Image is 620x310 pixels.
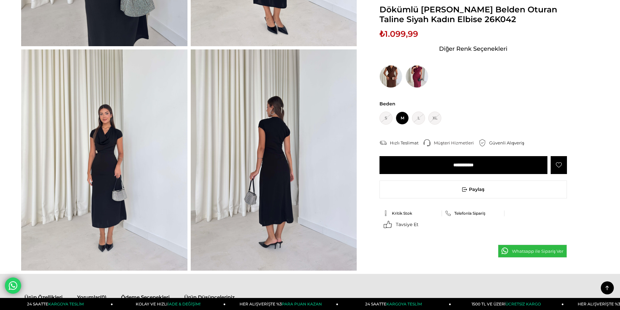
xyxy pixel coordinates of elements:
[396,112,409,125] span: M
[386,302,421,306] span: KARGOYA TESLİM
[551,156,567,174] a: Favorilere Ekle
[396,222,419,227] span: Tavsiye Et
[282,302,322,306] span: PARA PUAN KAZAN
[454,211,485,216] span: Telefonla Sipariş
[479,139,486,146] img: security.png
[412,112,425,125] span: L
[21,49,187,271] img: Taline elbise 26K042
[226,298,338,310] a: HER ALIŞVERİŞTE %3PARA PUAN KAZAN
[445,210,501,216] a: Telefonla Sipariş
[24,294,62,302] a: Ürün Özellikleri
[428,112,441,125] span: XL
[77,294,106,302] a: Yorumlar(0)
[390,140,423,146] div: Hızlı Teslimat
[380,181,567,198] span: Paylaş
[489,140,529,146] div: Güvenli Alışveriş
[379,101,567,107] span: Beden
[121,294,170,302] a: Ödeme Seçenekleri
[184,294,235,302] a: Ürün Düşünceleriniz
[434,140,479,146] div: Müşteri Hizmetleri
[113,298,226,310] a: KOLAY VE HIZLIİADE & DEĞİŞİM!
[439,44,507,54] span: Diğer Renk Seçenekleri
[379,112,393,125] span: S
[379,139,387,146] img: shipping.png
[48,302,83,306] span: KARGOYA TESLİM
[505,302,541,306] span: ÜCRETSİZ KARGO
[423,139,431,146] img: call-center.png
[379,5,567,24] span: Dökümlü [PERSON_NAME] Belden Oturan Taline Siyah Kadın Elbise 26K042
[100,294,106,300] span: (0)
[168,302,200,306] span: İADE & DEĞİŞİM!
[451,298,564,310] a: 1500 TL VE ÜZERİÜCRETSİZ KARGO
[77,294,100,300] span: Yorumlar
[338,298,451,310] a: 24 SAATTEKARGOYA TESLİM
[0,298,113,310] a: 24 SAATTEKARGOYA TESLİM
[191,49,357,271] img: Taline elbise 26K042
[406,65,428,88] img: Dökümlü Yaka Aksesuarlı Belden Oturan Taline Bordo Kadın Elbise 26K042
[383,210,439,216] a: Kritik Stok
[392,211,412,216] span: Kritik Stok
[379,29,418,39] span: ₺1.099,99
[379,65,402,88] img: Dökümlü Yaka Aksesuarlı Belden Oturan Taline Kahve Kadın Elbise 26K042
[498,245,567,258] a: Whatsapp ile Sipariş Ver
